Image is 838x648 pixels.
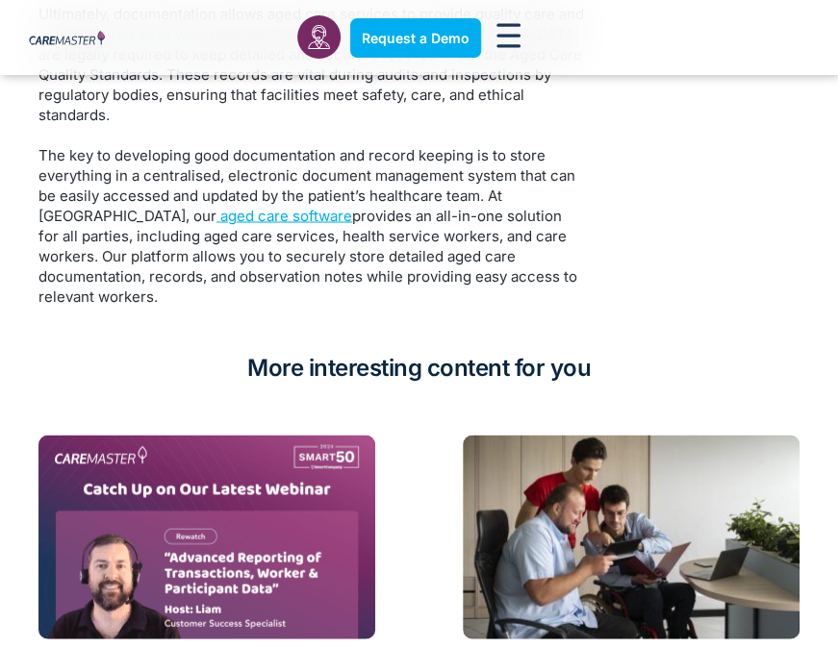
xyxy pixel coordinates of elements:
h2: More interesting content for you [10,354,828,382]
span: aged care software [220,206,352,224]
a: aged care software [216,206,352,224]
span: The key to developing good documentation and record keeping is to store everything in a centralis... [38,145,575,224]
span: provides an all-in-one solution for all parties, including aged care services, health service wor... [38,206,577,305]
img: CareMaster Logo [29,30,105,47]
img: REWATCH Advanced Reporting of Transactions, Worker & Participant Data_Website Thumb [38,435,375,638]
span: Request a Demo [362,30,470,46]
img: man-wheelchair-working-front-view [463,435,800,638]
div: Menu Toggle [491,17,527,59]
a: Request a Demo [350,18,481,58]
